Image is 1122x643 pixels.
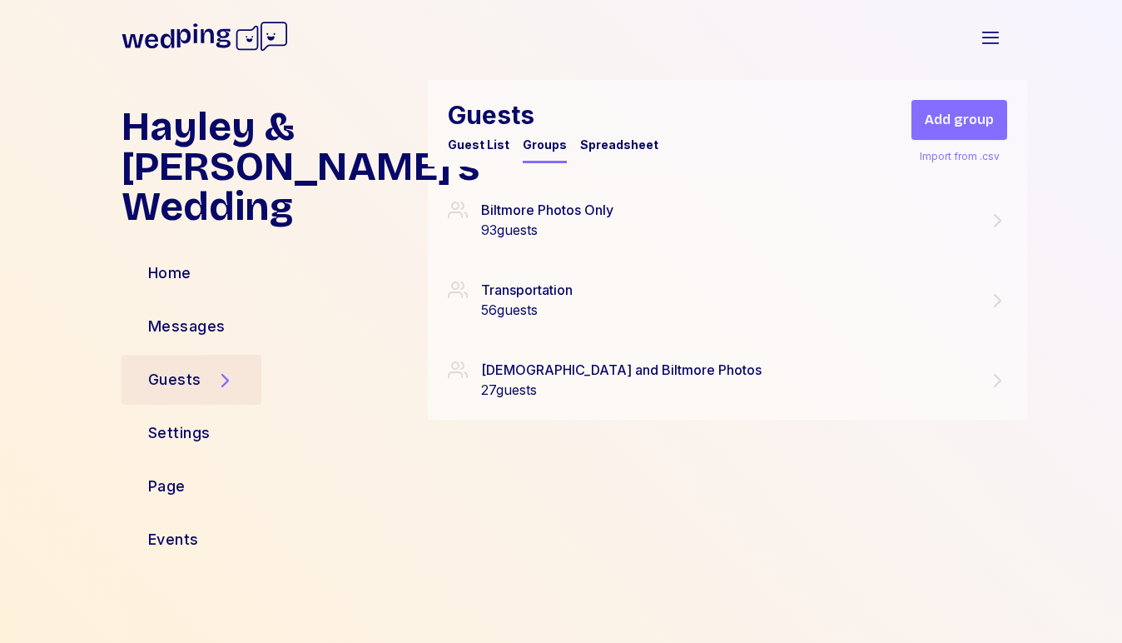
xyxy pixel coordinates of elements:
[481,220,613,240] div: 93 guests
[523,137,567,153] div: Groups
[148,421,211,445] div: Settings
[925,110,994,130] span: Add group
[148,528,199,551] div: Events
[916,147,1003,167] div: Import from .csv
[911,100,1007,140] button: Add group
[148,315,226,338] div: Messages
[481,280,573,300] div: Transportation
[481,200,613,220] div: Biltmore Photos Only
[481,360,762,380] div: [DEMOGRAPHIC_DATA] and Biltmore Photos
[122,107,415,227] h1: Hayley & [PERSON_NAME]'s Wedding
[148,475,186,498] div: Page
[580,137,658,153] div: Spreadsheet
[481,380,762,400] div: 27 guests
[148,262,191,285] div: Home
[448,100,658,130] h1: Guests
[481,300,573,320] div: 56 guests
[148,368,201,391] div: Guests
[448,137,509,153] div: Guest List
